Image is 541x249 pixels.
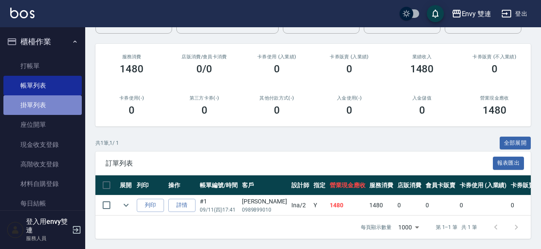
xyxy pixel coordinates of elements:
td: 0 [395,195,423,215]
h2: 營業現金應收 [469,95,521,101]
th: 帳單編號/時間 [198,175,240,195]
th: 店販消費 [395,175,423,195]
th: 設計師 [289,175,311,195]
h3: 0 [274,63,280,75]
a: 掛單列表 [3,95,82,115]
th: 營業現金應收 [328,175,368,195]
h2: 卡券使用 (入業績) [251,54,303,60]
h3: 服務消費 [106,54,158,60]
td: 1480 [367,195,395,215]
h3: 0 [201,104,207,116]
h2: 卡券使用(-) [106,95,158,101]
h2: 第三方卡券(-) [178,95,230,101]
p: 服務人員 [26,235,69,242]
th: 操作 [166,175,198,195]
h2: 入金使用(-) [323,95,375,101]
img: Person [7,221,24,238]
button: 報表匯出 [493,157,524,170]
h3: 0 [492,63,498,75]
div: 1000 [395,216,422,239]
span: 訂單列表 [106,159,493,168]
h3: 0 [346,104,352,116]
div: Envy 雙連 [462,9,492,19]
td: 1480 [328,195,368,215]
td: Ina /2 [289,195,311,215]
button: save [427,5,444,22]
h2: 店販消費 /會員卡消費 [178,54,230,60]
button: Envy 雙連 [448,5,495,23]
th: 展開 [118,175,135,195]
th: 會員卡販賣 [423,175,458,195]
th: 卡券使用 (入業績) [458,175,509,195]
h2: 業績收入 [396,54,448,60]
p: 共 1 筆, 1 / 1 [95,139,119,147]
td: #1 [198,195,240,215]
h2: 其他付款方式(-) [251,95,303,101]
td: Y [311,195,328,215]
h2: 卡券販賣 (不入業績) [469,54,521,60]
h3: 0/0 [196,63,212,75]
a: 現金收支登錄 [3,135,82,155]
a: 報表匯出 [493,159,524,167]
p: 第 1–1 筆 共 1 筆 [436,223,477,231]
img: Logo [10,8,35,18]
h3: 1480 [483,104,506,116]
h5: 登入用envy雙連 [26,218,69,235]
th: 列印 [135,175,166,195]
h3: 0 [129,104,135,116]
a: 高階收支登錄 [3,155,82,174]
p: 0989899010 [242,206,287,214]
th: 指定 [311,175,328,195]
h3: 0 [419,104,425,116]
th: 客戶 [240,175,289,195]
p: 每頁顯示數量 [361,223,391,231]
a: 詳情 [168,199,196,212]
button: 櫃檯作業 [3,31,82,53]
button: 列印 [137,199,164,212]
a: 座位開單 [3,115,82,135]
a: 每日結帳 [3,194,82,213]
td: 0 [423,195,458,215]
h3: 1480 [120,63,144,75]
div: [PERSON_NAME] [242,197,287,206]
h3: 1480 [410,63,434,75]
h2: 卡券販賣 (入業績) [323,54,375,60]
p: 09/11 (四) 17:41 [200,206,238,214]
button: 登出 [498,6,531,22]
td: 0 [458,195,509,215]
h3: 0 [346,63,352,75]
a: 帳單列表 [3,76,82,95]
h3: 0 [274,104,280,116]
a: 材料自購登錄 [3,174,82,194]
h2: 入金儲值 [396,95,448,101]
a: 打帳單 [3,56,82,76]
button: expand row [120,199,132,212]
th: 服務消費 [367,175,395,195]
button: 全部展開 [500,137,531,150]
